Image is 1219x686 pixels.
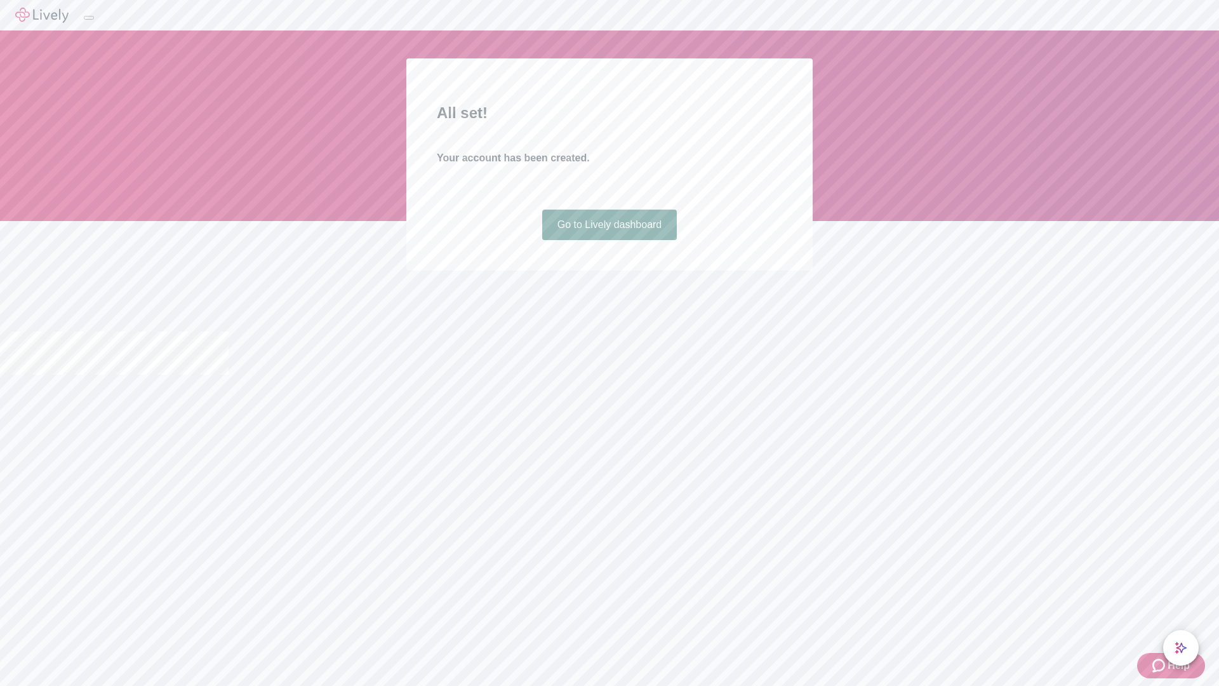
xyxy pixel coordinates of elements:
[1163,630,1199,666] button: chat
[542,210,677,240] a: Go to Lively dashboard
[1152,658,1168,673] svg: Zendesk support icon
[84,16,94,20] button: Log out
[437,151,782,166] h4: Your account has been created.
[1175,642,1187,654] svg: Lively AI Assistant
[15,8,69,23] img: Lively
[1137,653,1205,678] button: Zendesk support iconHelp
[437,102,782,124] h2: All set!
[1168,658,1190,673] span: Help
